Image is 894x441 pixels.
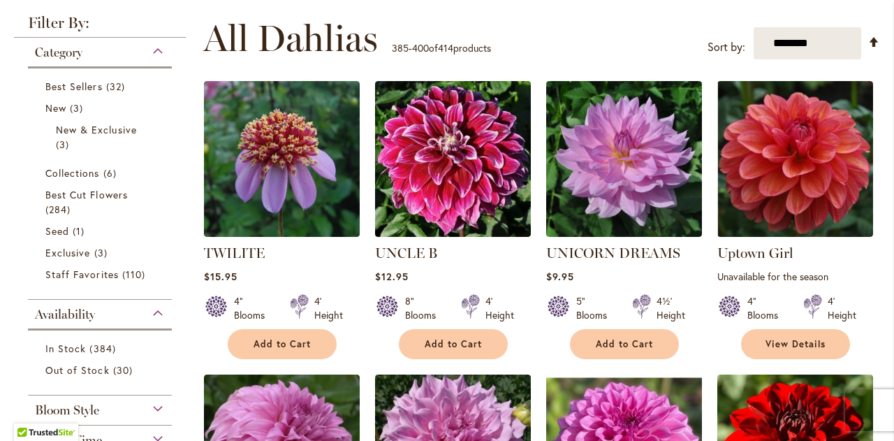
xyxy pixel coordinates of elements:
span: $15.95 [204,270,237,283]
span: New [45,101,66,115]
span: New & Exclusive [56,123,137,136]
span: $12.95 [375,270,409,283]
button: Add to Cart [399,329,508,359]
span: $9.95 [546,270,574,283]
span: Exclusive [45,246,90,259]
a: UNICORN DREAMS [546,245,680,261]
span: Out of Stock [45,363,110,377]
a: UNCLE B [375,245,437,261]
a: Best Sellers [45,79,158,94]
img: Uptown Girl [717,81,873,237]
a: View Details [741,329,850,359]
img: Uncle B [375,81,531,237]
a: Collections [45,166,158,180]
span: 3 [94,245,111,260]
a: Uptown Girl [717,245,793,261]
div: 4½' Height [657,294,685,322]
span: 384 [89,341,119,356]
span: All Dahlias [203,17,378,59]
img: TWILITE [204,81,360,237]
div: 8" Blooms [405,294,444,322]
p: - of products [392,37,491,59]
a: Out of Stock 30 [45,363,158,377]
span: 1 [73,224,88,238]
iframe: Launch Accessibility Center [10,391,50,431]
div: 4' Height [828,294,856,322]
a: New &amp; Exclusive [56,122,147,152]
span: Bloom Style [35,403,99,418]
a: In Stock 384 [45,341,158,356]
span: 3 [70,101,87,115]
span: 6 [103,166,120,180]
div: 4" Blooms [747,294,786,322]
span: Availability [35,307,95,322]
span: 32 [106,79,129,94]
span: Add to Cart [425,338,482,350]
span: 30 [113,363,136,377]
a: Uncle B [375,226,531,240]
label: Sort by: [708,34,745,60]
span: Seed [45,224,69,238]
img: UNICORN DREAMS [546,81,702,237]
div: 5" Blooms [576,294,615,322]
span: In Stock [45,342,86,355]
span: Staff Favorites [45,268,119,281]
div: 4' Height [485,294,514,322]
a: Best Cut Flowers [45,187,158,217]
a: TWILITE [204,226,360,240]
a: Staff Favorites [45,267,158,282]
button: Add to Cart [570,329,679,359]
span: 284 [45,202,74,217]
a: Seed [45,224,158,238]
span: Collections [45,166,100,180]
span: Best Sellers [45,80,103,93]
a: TWILITE [204,245,265,261]
span: 400 [412,41,429,55]
span: Add to Cart [596,338,653,350]
div: 4' Height [314,294,343,322]
span: 110 [122,267,149,282]
a: Exclusive [45,245,158,260]
a: New [45,101,158,115]
a: UNICORN DREAMS [546,226,702,240]
span: 385 [392,41,409,55]
span: View Details [765,338,826,350]
span: 414 [438,41,453,55]
a: Uptown Girl [717,226,873,240]
strong: Filter By: [14,15,186,38]
span: Add to Cart [254,338,311,350]
div: 4" Blooms [234,294,273,322]
span: Category [35,45,82,60]
span: 3 [56,137,73,152]
button: Add to Cart [228,329,337,359]
p: Unavailable for the season [717,270,873,283]
span: Best Cut Flowers [45,188,128,201]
